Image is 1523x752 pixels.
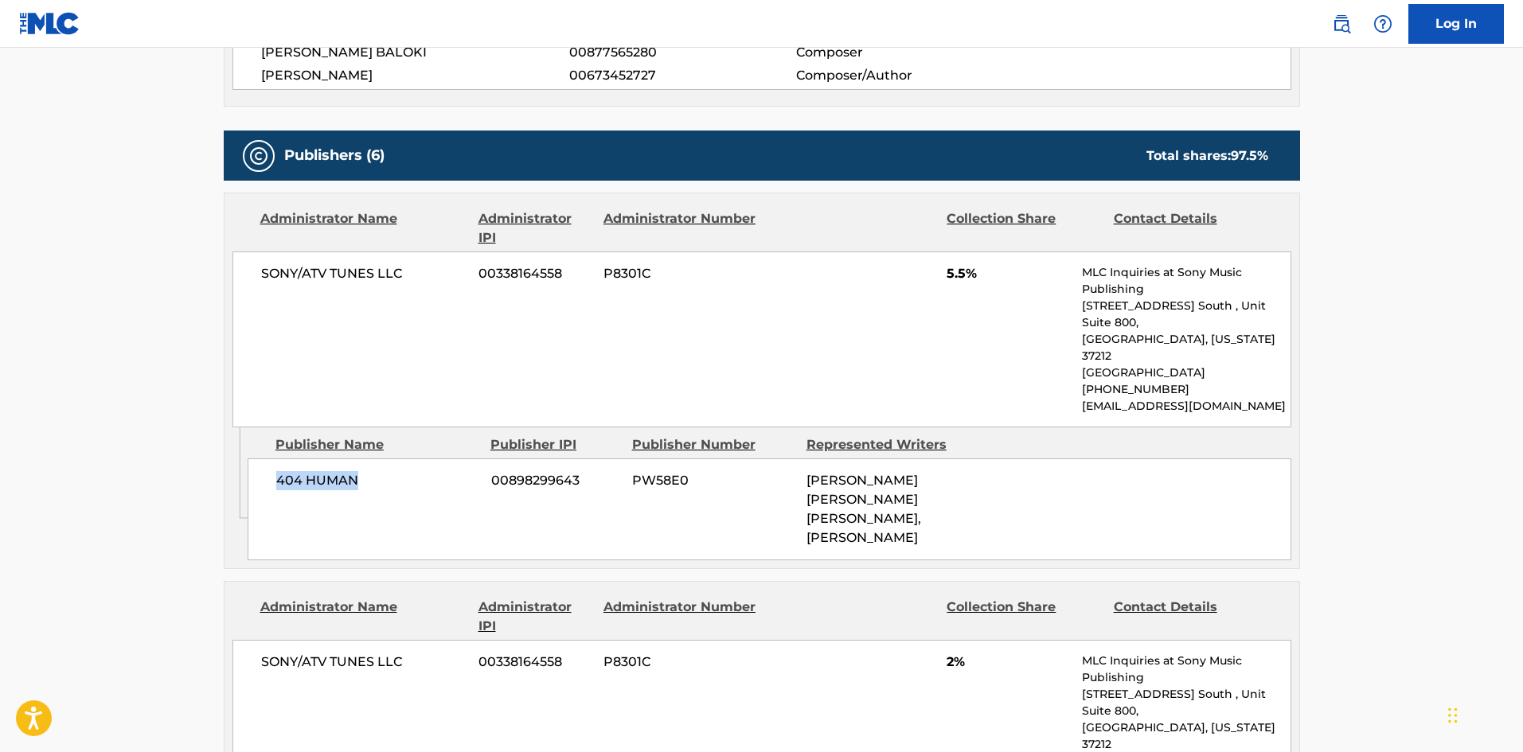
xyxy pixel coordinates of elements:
span: SONY/ATV TUNES LLC [261,653,467,672]
div: Collection Share [947,598,1101,636]
div: Administrator IPI [478,209,592,247]
p: [STREET_ADDRESS] South , Unit Suite 800, [1082,298,1290,331]
span: P8301C [603,653,758,672]
img: search [1332,14,1351,33]
span: 5.5% [947,264,1070,283]
div: Contact Details [1114,209,1268,247]
div: Drag [1448,692,1458,739]
p: MLC Inquiries at Sony Music Publishing [1082,653,1290,686]
p: [PHONE_NUMBER] [1082,381,1290,398]
p: [STREET_ADDRESS] South , Unit Suite 800, [1082,686,1290,719]
div: Contact Details [1114,598,1268,636]
a: Log In [1408,4,1504,44]
span: [PERSON_NAME] [261,66,570,85]
span: 97.5 % [1231,148,1268,163]
div: Administrator Name [260,598,467,636]
span: 00338164558 [478,653,592,672]
span: P8301C [603,264,758,283]
div: Total shares: [1146,146,1268,166]
span: PW58E0 [632,471,795,490]
span: 00898299643 [491,471,620,490]
div: Publisher IPI [490,435,620,454]
span: Composer [796,43,1002,62]
div: Publisher Name [275,435,478,454]
div: Help [1367,8,1399,40]
p: MLC Inquiries at Sony Music Publishing [1082,264,1290,298]
img: Publishers [249,146,268,166]
img: help [1373,14,1392,33]
div: Collection Share [947,209,1101,247]
div: Administrator Name [260,209,467,247]
span: 404 HUMAN [276,471,479,490]
div: Administrator Number [603,209,758,247]
span: 00673452727 [569,66,795,85]
span: [PERSON_NAME] BALOKI [261,43,570,62]
p: [GEOGRAPHIC_DATA], [US_STATE] 37212 [1082,331,1290,364]
div: Administrator Number [603,598,758,636]
span: SONY/ATV TUNES LLC [261,264,467,283]
p: [GEOGRAPHIC_DATA] [1082,364,1290,381]
span: 00877565280 [569,43,795,62]
span: [PERSON_NAME] [PERSON_NAME] [PERSON_NAME], [PERSON_NAME] [806,473,921,545]
p: [EMAIL_ADDRESS][DOMAIN_NAME] [1082,398,1290,415]
div: Administrator IPI [478,598,592,636]
span: 2% [947,653,1070,672]
iframe: Chat Widget [1443,676,1523,752]
span: Composer/Author [796,66,1002,85]
img: MLC Logo [19,12,80,35]
span: 00338164558 [478,264,592,283]
div: Publisher Number [632,435,795,454]
div: Represented Writers [806,435,969,454]
a: Public Search [1326,8,1357,40]
h5: Publishers (6) [284,146,385,165]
